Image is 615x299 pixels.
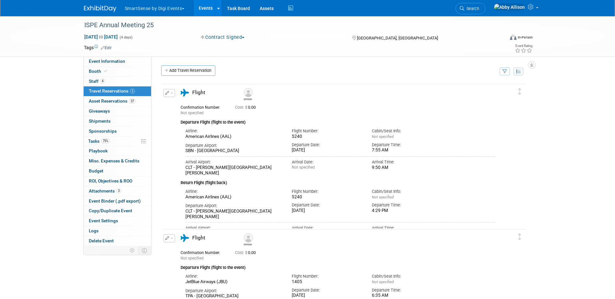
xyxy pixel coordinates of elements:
[89,88,135,94] span: Travel Reservations
[185,128,282,134] div: Airline:
[357,36,438,40] span: [GEOGRAPHIC_DATA], [GEOGRAPHIC_DATA]
[181,256,204,260] span: Not specified
[372,134,394,139] span: Not specified
[198,34,247,41] button: Contract Signed
[84,67,151,76] a: Booth
[84,106,151,116] a: Giveaways
[181,261,496,271] div: Departure Flight (flight to the event)
[89,59,125,64] span: Event Information
[84,146,151,156] a: Playbook
[185,134,282,139] div: American Airlines (AAL)
[89,198,141,204] span: Event Binder (.pdf export)
[181,116,496,126] div: Departure Flight (flight to the event)
[185,225,282,231] div: Arrival Airport:
[372,195,394,199] span: Not specified
[292,148,362,153] div: [DATE]
[510,35,516,40] img: Format-Inperson.png
[84,96,151,106] a: Asset Reservations37
[292,194,362,200] div: 5240
[84,176,151,186] a: ROI, Objectives & ROO
[130,89,135,94] span: 5
[235,250,258,255] span: 0.00
[372,273,442,279] div: Cabin/Seat Info:
[84,216,151,226] a: Event Settings
[89,118,111,124] span: Shipments
[84,127,151,136] a: Sponsorships
[101,138,110,143] span: 75%
[84,236,151,246] a: Delete Event
[242,88,254,101] div: Griggs Josh
[518,234,521,240] i: Click and drag to move item
[292,287,362,293] div: Departure Date:
[244,242,252,246] div: Jose Correa
[89,79,105,84] span: Staff
[185,165,282,176] div: CLT - [PERSON_NAME][GEOGRAPHIC_DATA][PERSON_NAME]
[89,228,99,233] span: Logs
[517,35,533,40] div: In-Person
[185,279,282,285] div: JetBlue Airways (JBU)
[292,208,362,214] div: [DATE]
[84,86,151,96] a: Travel Reservations5
[181,249,225,255] div: Confirmation Number:
[185,293,282,299] div: TPA - [GEOGRAPHIC_DATA]
[104,69,107,73] i: Booth reservation complete
[84,156,151,166] a: Misc. Expenses & Credits
[89,158,139,163] span: Misc. Expenses & Credits
[372,148,442,153] div: 7:55 AM
[84,186,151,196] a: Attachments3
[518,88,521,95] i: Click and drag to move item
[185,189,282,194] div: Airline:
[116,188,121,193] span: 3
[372,225,442,231] div: Arrival Time:
[84,116,151,126] a: Shipments
[89,238,114,243] span: Delete Event
[84,6,116,12] img: ExhibitDay
[89,178,132,183] span: ROI, Objectives & ROO
[372,202,442,208] div: Departure Time:
[372,293,442,298] div: 6:35 AM
[503,70,507,74] i: Filter by Traveler
[494,4,525,11] img: Abby Allison
[181,176,496,186] div: Return Flight (flight back)
[84,196,151,206] a: Event Binder (.pdf export)
[89,188,121,194] span: Attachments
[84,206,151,216] a: Copy/Duplicate Event
[372,280,394,284] span: Not specified
[244,97,252,101] div: Griggs Josh
[292,279,362,285] div: 1405
[185,143,282,149] div: Departure Airport:
[192,235,205,241] span: Flight
[82,19,495,31] div: ISPE Annual Meeting 25
[89,168,103,173] span: Budget
[244,88,253,97] img: Griggs Josh
[89,128,117,134] span: Sponsorships
[129,99,136,104] span: 37
[88,138,110,144] span: Tasks
[455,3,485,14] a: Search
[119,35,133,39] span: (4 days)
[372,159,442,165] div: Arrival Time:
[185,159,282,165] div: Arrival Airport:
[372,165,442,171] div: 9:50 AM
[292,293,362,298] div: [DATE]
[372,142,442,148] div: Departure Time:
[84,77,151,86] a: Staff4
[192,90,205,95] span: Flight
[89,98,136,104] span: Asset Reservations
[466,34,533,43] div: Event Format
[127,246,138,255] td: Personalize Event Tab Strip
[89,69,109,74] span: Booth
[84,44,112,51] td: Tags
[235,105,258,110] span: 0.00
[292,159,362,165] div: Arrival Date:
[292,225,362,231] div: Arrival Date:
[89,108,110,114] span: Giveaways
[292,165,362,170] div: Not specified
[181,89,189,96] i: Flight
[84,57,151,66] a: Event Information
[181,103,225,110] div: Confirmation Number:
[372,287,442,293] div: Departure Time:
[181,111,204,115] span: Not specified
[89,218,118,223] span: Event Settings
[515,44,532,48] div: Event Rating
